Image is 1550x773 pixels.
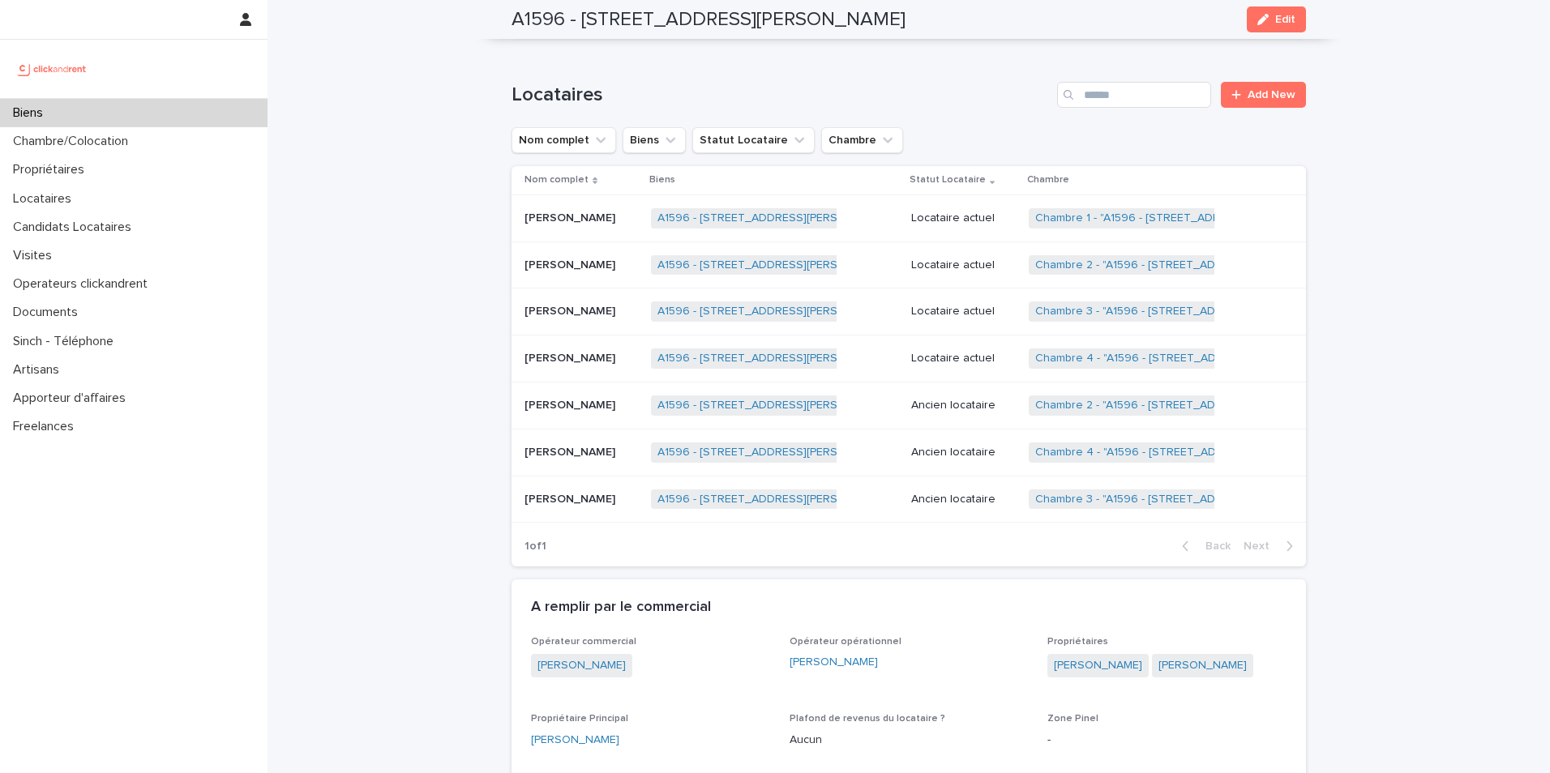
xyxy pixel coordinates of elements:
[525,395,619,412] p: [PERSON_NAME]
[1247,6,1306,32] button: Edit
[657,211,895,225] a: A1596 - [STREET_ADDRESS][PERSON_NAME]
[512,194,1306,241] tr: [PERSON_NAME][PERSON_NAME] A1596 - [STREET_ADDRESS][PERSON_NAME] Locataire actuelChambre 1 - "A15...
[6,105,56,121] p: Biens
[1035,258,1347,272] a: Chambre 2 - "A1596 - [STREET_ADDRESS][PERSON_NAME]"
[6,134,141,149] p: Chambre/Colocation
[525,442,619,459] p: [PERSON_NAME]
[821,127,903,153] button: Chambre
[1196,540,1231,552] span: Back
[1027,171,1069,189] p: Chambre
[657,399,895,412] a: A1596 - [STREET_ADDRESS][PERSON_NAME]
[13,53,92,85] img: UCB0brd3T0yccxBKYDjQ
[6,362,72,378] p: Artisans
[1047,637,1108,647] span: Propriétaires
[6,248,65,263] p: Visites
[531,714,628,724] span: Propriétaire Principal
[6,334,126,349] p: Sinch - Téléphone
[1057,82,1211,108] input: Search
[1035,305,1347,318] a: Chambre 3 - "A1596 - [STREET_ADDRESS][PERSON_NAME]"
[790,732,1029,749] p: Aucun
[911,258,1016,272] p: Locataire actuel
[910,171,986,189] p: Statut Locataire
[1237,539,1306,553] button: Next
[512,527,559,566] p: 1 of 1
[1169,539,1237,553] button: Back
[512,83,1051,107] h1: Locataires
[1035,211,1345,225] a: Chambre 1 - "A1596 - [STREET_ADDRESS][PERSON_NAME]"
[525,348,619,365] p: [PERSON_NAME]
[512,8,906,32] h2: A1596 - [STREET_ADDRESS][PERSON_NAME]
[911,399,1016,412] p: Ancien locataire
[6,162,97,177] p: Propriétaires
[525,255,619,272] p: [PERSON_NAME]
[525,301,619,318] p: [PERSON_NAME]
[911,446,1016,459] p: Ancien locataire
[790,714,945,724] span: Plafond de revenus du locataire ?
[1244,540,1279,552] span: Next
[525,171,589,189] p: Nom complet
[512,335,1306,382] tr: [PERSON_NAME][PERSON_NAME] A1596 - [STREET_ADDRESS][PERSON_NAME] Locataire actuelChambre 4 - "A15...
[657,305,895,318] a: A1596 - [STREET_ADDRESS][PERSON_NAME]
[1047,714,1098,724] span: Zone Pinel
[1047,732,1287,749] p: -
[692,127,815,153] button: Statut Locataire
[531,599,711,617] h2: A remplir par le commercial
[512,382,1306,429] tr: [PERSON_NAME][PERSON_NAME] A1596 - [STREET_ADDRESS][PERSON_NAME] Ancien locataireChambre 2 - "A15...
[525,489,619,506] p: [PERSON_NAME]
[911,211,1016,225] p: Locataire actuel
[6,220,144,235] p: Candidats Locataires
[623,127,686,153] button: Biens
[531,732,619,749] a: [PERSON_NAME]
[1035,399,1347,412] a: Chambre 2 - "A1596 - [STREET_ADDRESS][PERSON_NAME]"
[6,305,91,320] p: Documents
[512,241,1306,288] tr: [PERSON_NAME][PERSON_NAME] A1596 - [STREET_ADDRESS][PERSON_NAME] Locataire actuelChambre 2 - "A15...
[657,446,895,459] a: A1596 - [STREET_ADDRESS][PERSON_NAME]
[1035,446,1348,459] a: Chambre 4 - "A1596 - [STREET_ADDRESS][PERSON_NAME]"
[1158,657,1247,674] a: [PERSON_NAME]
[512,288,1306,335] tr: [PERSON_NAME][PERSON_NAME] A1596 - [STREET_ADDRESS][PERSON_NAME] Locataire actuelChambre 3 - "A15...
[1275,14,1295,25] span: Edit
[525,208,619,225] p: [PERSON_NAME]
[6,391,139,406] p: Apporteur d'affaires
[911,352,1016,365] p: Locataire actuel
[6,419,87,434] p: Freelances
[657,352,895,365] a: A1596 - [STREET_ADDRESS][PERSON_NAME]
[1035,493,1347,506] a: Chambre 3 - "A1596 - [STREET_ADDRESS][PERSON_NAME]"
[512,476,1306,523] tr: [PERSON_NAME][PERSON_NAME] A1596 - [STREET_ADDRESS][PERSON_NAME] Ancien locataireChambre 3 - "A15...
[1248,89,1295,100] span: Add New
[1221,82,1306,108] a: Add New
[537,657,626,674] a: [PERSON_NAME]
[790,654,878,671] a: [PERSON_NAME]
[657,258,895,272] a: A1596 - [STREET_ADDRESS][PERSON_NAME]
[790,637,901,647] span: Opérateur opérationnel
[512,429,1306,476] tr: [PERSON_NAME][PERSON_NAME] A1596 - [STREET_ADDRESS][PERSON_NAME] Ancien locataireChambre 4 - "A15...
[911,493,1016,506] p: Ancien locataire
[1035,352,1348,365] a: Chambre 4 - "A1596 - [STREET_ADDRESS][PERSON_NAME]"
[6,191,84,207] p: Locataires
[649,171,675,189] p: Biens
[1054,657,1142,674] a: [PERSON_NAME]
[6,276,161,292] p: Operateurs clickandrent
[657,493,895,506] a: A1596 - [STREET_ADDRESS][PERSON_NAME]
[531,637,636,647] span: Opérateur commercial
[911,305,1016,318] p: Locataire actuel
[512,127,616,153] button: Nom complet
